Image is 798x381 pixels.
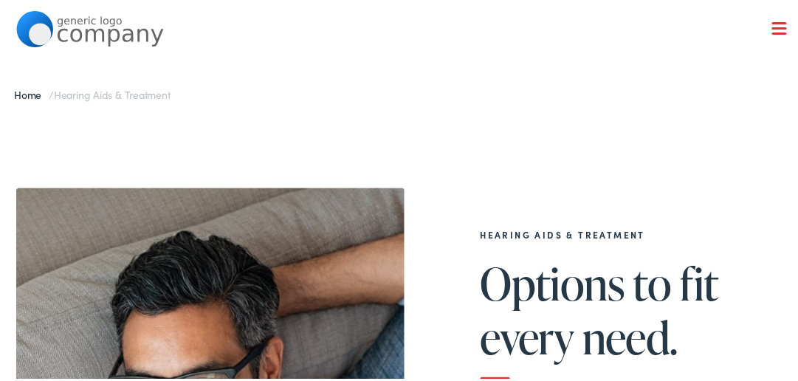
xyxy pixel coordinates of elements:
span: fit [680,256,719,305]
span: Hearing Aids & Treatment [54,84,171,99]
span: / [14,84,171,99]
span: need. [582,310,678,359]
span: to [633,256,672,305]
span: every [481,310,574,359]
h2: Hearing Aids & Treatment [481,227,793,237]
a: What We Offer [27,59,793,105]
span: Options [481,256,625,305]
a: Home [14,84,49,99]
